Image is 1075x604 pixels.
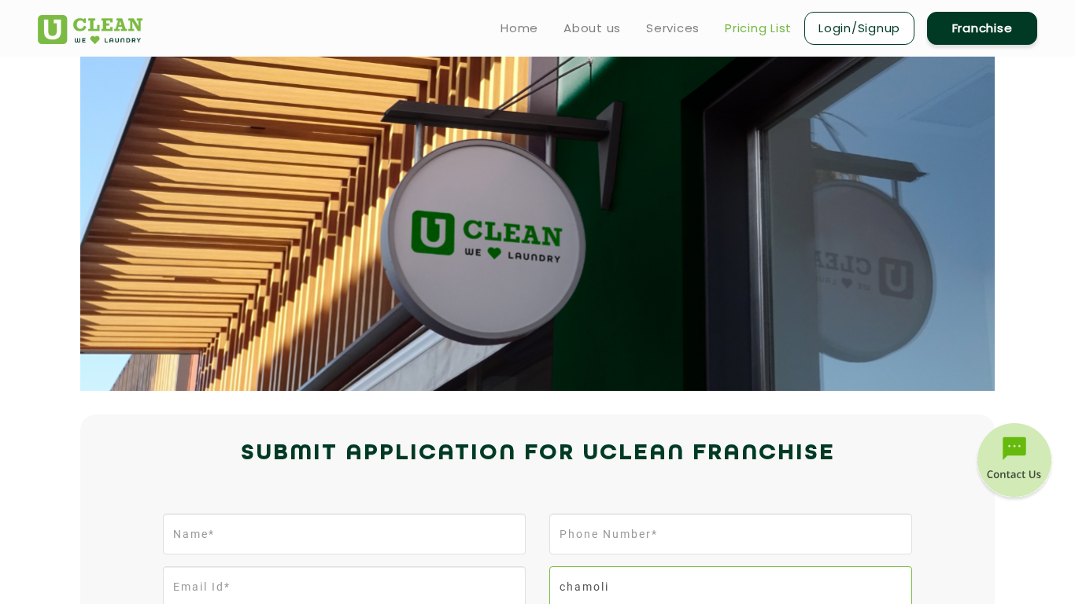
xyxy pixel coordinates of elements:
input: Name* [163,514,526,554]
input: Phone Number* [549,514,912,554]
img: UClean Laundry and Dry Cleaning [38,15,142,44]
img: contact-btn [975,423,1054,502]
a: Login/Signup [804,12,914,45]
a: Franchise [927,12,1037,45]
a: Pricing List [725,19,792,38]
h2: Submit Application for UCLEAN FRANCHISE [38,435,1037,473]
a: About us [563,19,621,38]
a: Home [501,19,538,38]
a: Services [646,19,700,38]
